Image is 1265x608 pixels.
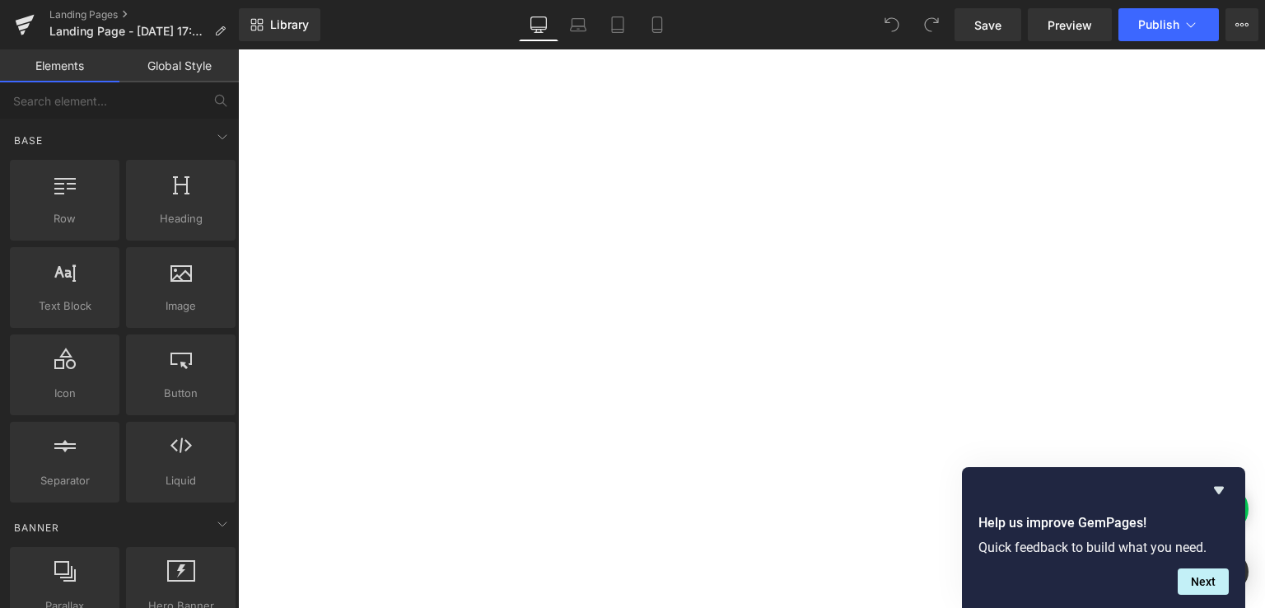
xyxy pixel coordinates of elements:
[119,49,239,82] a: Global Style
[15,385,114,402] span: Icon
[49,25,208,38] span: Landing Page - [DATE] 17:32:05
[49,8,239,21] a: Landing Pages
[1138,18,1179,31] span: Publish
[974,16,1001,34] span: Save
[15,472,114,489] span: Separator
[1209,480,1229,500] button: Hide survey
[875,8,908,41] button: Undo
[978,513,1229,533] h2: Help us improve GemPages!
[978,480,1229,595] div: Help us improve GemPages!
[637,8,677,41] a: Mobile
[1178,568,1229,595] button: Next question
[270,17,309,32] span: Library
[1118,8,1219,41] button: Publish
[15,297,114,315] span: Text Block
[978,540,1229,555] p: Quick feedback to build what you need.
[598,8,637,41] a: Tablet
[131,297,231,315] span: Image
[12,520,61,536] span: Banner
[1048,16,1092,34] span: Preview
[131,210,231,227] span: Heading
[915,8,948,41] button: Redo
[131,385,231,402] span: Button
[558,8,598,41] a: Laptop
[239,8,320,41] a: New Library
[519,8,558,41] a: Desktop
[15,210,114,227] span: Row
[1225,8,1258,41] button: More
[12,133,44,148] span: Base
[1028,8,1112,41] a: Preview
[131,472,231,489] span: Liquid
